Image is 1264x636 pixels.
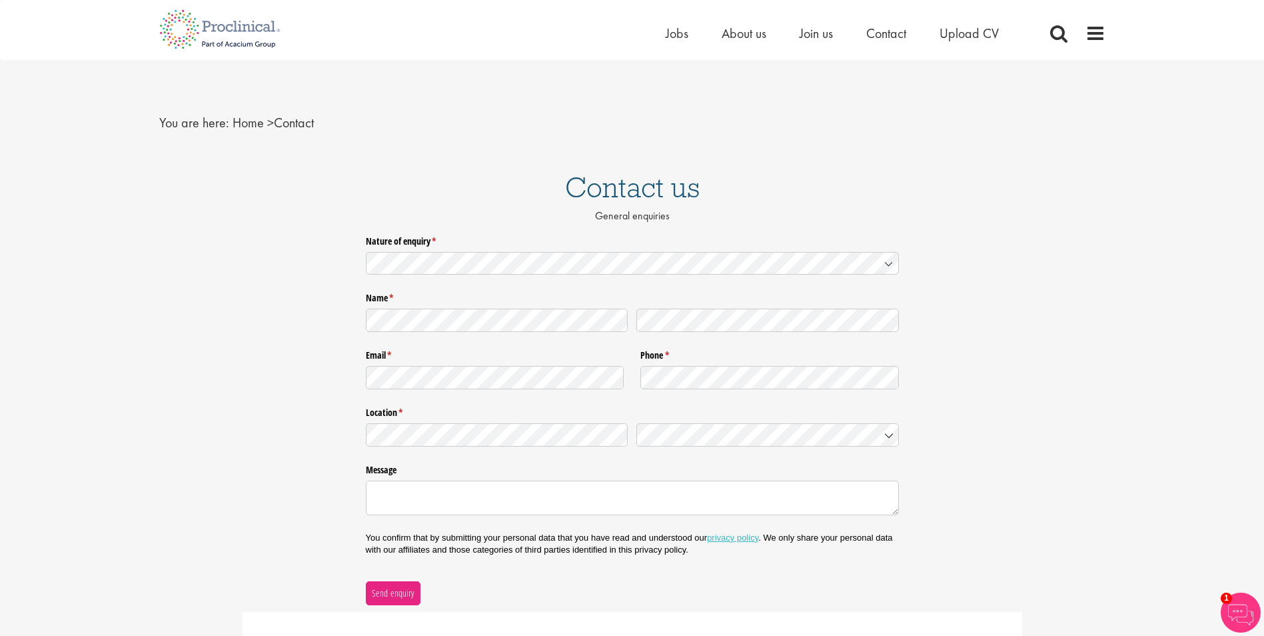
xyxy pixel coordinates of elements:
[866,25,906,42] a: Contact
[366,581,420,605] button: Send enquiry
[940,25,999,42] a: Upload CV
[666,25,688,42] a: Jobs
[366,532,899,556] p: You confirm that by submitting your personal data that you have read and understood our . We only...
[636,423,899,447] input: Country
[640,345,899,362] label: Phone
[366,345,624,362] label: Email
[1221,593,1232,604] span: 1
[366,230,899,247] label: Nature of enquiry
[267,114,274,131] span: >
[800,25,833,42] a: Join us
[366,423,628,447] input: State / Province / Region
[1221,593,1261,633] img: Chatbot
[636,309,899,332] input: Last
[366,402,899,419] legend: Location
[722,25,766,42] a: About us
[371,586,414,601] span: Send enquiry
[707,533,758,543] a: privacy policy
[233,114,314,131] span: Contact
[366,309,628,332] input: First
[366,459,899,477] label: Message
[366,287,899,305] legend: Name
[233,114,264,131] a: breadcrumb link to Home
[159,114,229,131] span: You are here:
